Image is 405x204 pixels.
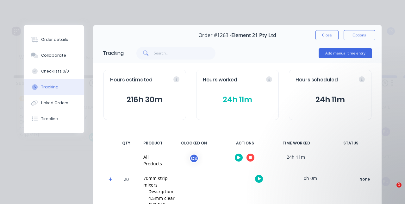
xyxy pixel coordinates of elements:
div: CS [189,154,199,163]
button: 24h 11m [296,94,365,106]
div: Tracking [103,49,124,57]
div: TIME WORKED [273,137,320,150]
span: Description [148,188,173,195]
button: Options [344,30,375,40]
span: Hours worked [203,76,237,84]
div: CLOCKED ON [170,137,218,150]
div: Order details [41,37,68,42]
button: Order details [24,32,84,48]
button: Linked Orders [24,95,84,111]
button: 216h 30m [110,94,179,106]
div: ACTIONS [221,137,269,150]
button: 24h 11m [203,94,272,106]
button: Collaborate [24,48,84,63]
button: Checklists 0/0 [24,63,84,79]
div: Collaborate [41,53,66,58]
div: All Products [143,154,162,167]
div: QTY [117,137,136,150]
div: Checklists 0/0 [41,68,69,74]
span: Hours scheduled [296,76,338,84]
div: 70mm strip mixers [143,175,177,188]
span: 1 [396,182,402,188]
div: Timeline [41,116,58,122]
div: Tracking [41,84,59,90]
button: Add manual time entry [319,48,372,58]
button: Close [315,30,339,40]
button: Timeline [24,111,84,127]
span: Hours estimated [110,76,153,84]
span: Element 21 Pty Ltd [231,32,276,38]
button: Tracking [24,79,84,95]
div: PRODUCT [140,137,166,150]
div: Linked Orders [41,100,68,106]
div: STATUS [324,137,378,150]
input: Search... [154,47,215,60]
span: Order #1263 - [198,32,231,38]
div: 24h 11m [272,150,320,164]
iframe: Intercom live chat [383,182,399,198]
